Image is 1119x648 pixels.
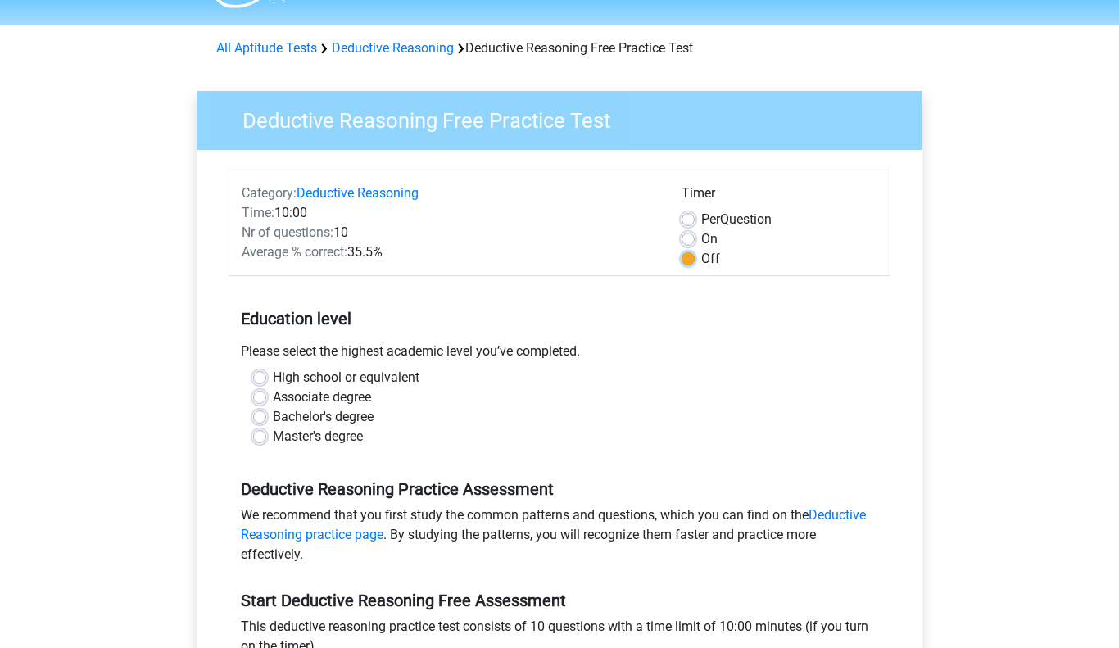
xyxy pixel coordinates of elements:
[210,39,909,58] div: Deductive Reasoning Free Practice Test
[229,242,669,262] div: 35.5%
[229,223,669,242] div: 10
[223,102,910,134] h3: Deductive Reasoning Free Practice Test
[273,368,419,387] label: High school or equivalent
[229,342,890,368] div: Please select the highest academic level you’ve completed.
[701,210,772,229] label: Question
[332,40,454,56] a: Deductive Reasoning
[273,407,374,427] label: Bachelor's degree
[241,302,878,335] h5: Education level
[273,427,363,446] label: Master's degree
[297,185,419,201] a: Deductive Reasoning
[241,591,878,610] h5: Start Deductive Reasoning Free Assessment
[701,229,718,249] label: On
[216,40,317,56] a: All Aptitude Tests
[241,479,878,499] h5: Deductive Reasoning Practice Assessment
[701,249,720,269] label: Off
[701,211,720,227] span: Per
[273,387,371,407] label: Associate degree
[229,505,890,571] div: We recommend that you first study the common patterns and questions, which you can find on the . ...
[242,224,333,240] span: Nr of questions:
[229,203,669,223] div: 10:00
[242,244,347,260] span: Average % correct:
[242,185,297,201] span: Category:
[242,205,274,220] span: Time:
[682,184,877,210] div: Timer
